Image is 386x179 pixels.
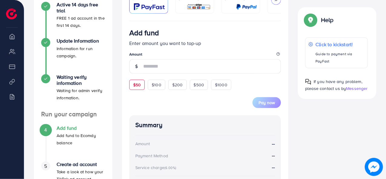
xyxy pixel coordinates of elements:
[129,28,159,37] h3: Add fund
[305,14,316,25] img: Popup guide
[57,74,105,86] h4: Waiting verify information
[135,141,150,147] div: Amount
[34,74,112,110] li: Waiting verify information
[57,87,105,101] p: Waiting for admin verify information.
[57,38,105,44] h4: Update Information
[34,38,112,74] li: Update Information
[129,40,281,47] p: Enter amount you want to top-up
[194,82,204,88] span: $500
[215,82,227,88] span: $1000
[34,125,112,161] li: Add fund
[129,52,281,59] legend: Amount
[315,41,365,48] p: Click to kickstart!
[34,110,112,118] h4: Run your campaign
[346,85,368,91] span: Messenger
[272,152,275,159] strong: --
[135,153,168,159] div: Payment Method
[57,2,105,13] h4: Active 14 days free trial
[57,132,105,146] p: Add fund to Ecomdy balance
[133,82,141,88] span: $50
[135,165,178,171] div: Service charge
[6,8,17,19] img: logo
[135,121,275,129] h4: Summary
[259,100,275,106] span: Pay now
[57,125,105,131] h4: Add fund
[365,158,383,176] img: image
[172,82,183,88] span: $200
[44,126,47,133] span: 4
[57,161,105,167] h4: Create ad account
[57,14,105,29] p: FREE 1 ad account in the first 14 days.
[134,3,165,10] img: card
[57,45,105,59] p: Information for run campaign.
[152,82,161,88] span: $100
[252,97,281,108] button: Pay now
[315,50,365,65] p: Guide to payment via PayFast
[236,3,257,10] img: card
[305,78,362,91] span: If you have any problem, please contact us by
[187,3,211,10] img: card
[44,163,47,170] span: 5
[34,2,112,38] li: Active 14 days free trial
[272,164,275,171] strong: --
[321,16,334,24] p: Help
[164,165,176,170] small: (6.00%)
[272,140,275,147] strong: --
[305,79,311,85] img: Popup guide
